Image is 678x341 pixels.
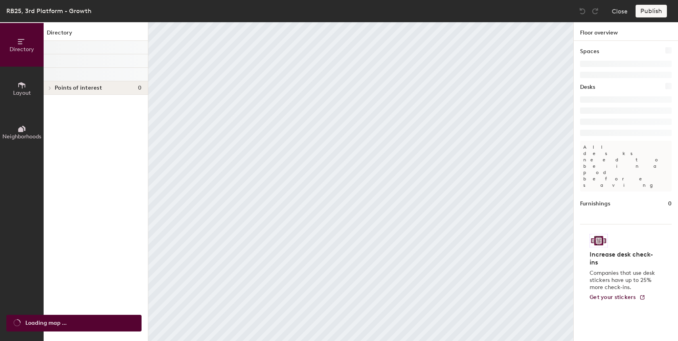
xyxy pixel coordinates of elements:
p: Companies that use desk stickers have up to 25% more check-ins. [590,270,657,291]
div: RB25, 3rd Platform - Growth [6,6,92,16]
img: Redo [591,7,599,15]
p: All desks need to be in a pod before saving [580,141,672,192]
img: Undo [578,7,586,15]
span: Neighborhoods [2,133,41,140]
h1: Spaces [580,47,599,56]
span: Layout [13,90,31,96]
a: Get your stickers [590,294,645,301]
h1: Directory [44,29,148,41]
img: Sticker logo [590,234,608,247]
span: Points of interest [55,85,102,91]
h1: Desks [580,83,595,92]
span: Directory [10,46,34,53]
h1: Floor overview [574,22,678,41]
span: Get your stickers [590,294,636,301]
h4: Increase desk check-ins [590,251,657,266]
span: 0 [138,85,142,91]
h1: 0 [668,199,672,208]
canvas: Map [148,22,573,341]
h1: Furnishings [580,199,610,208]
span: Loading map ... [25,319,67,328]
button: Close [612,5,628,17]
